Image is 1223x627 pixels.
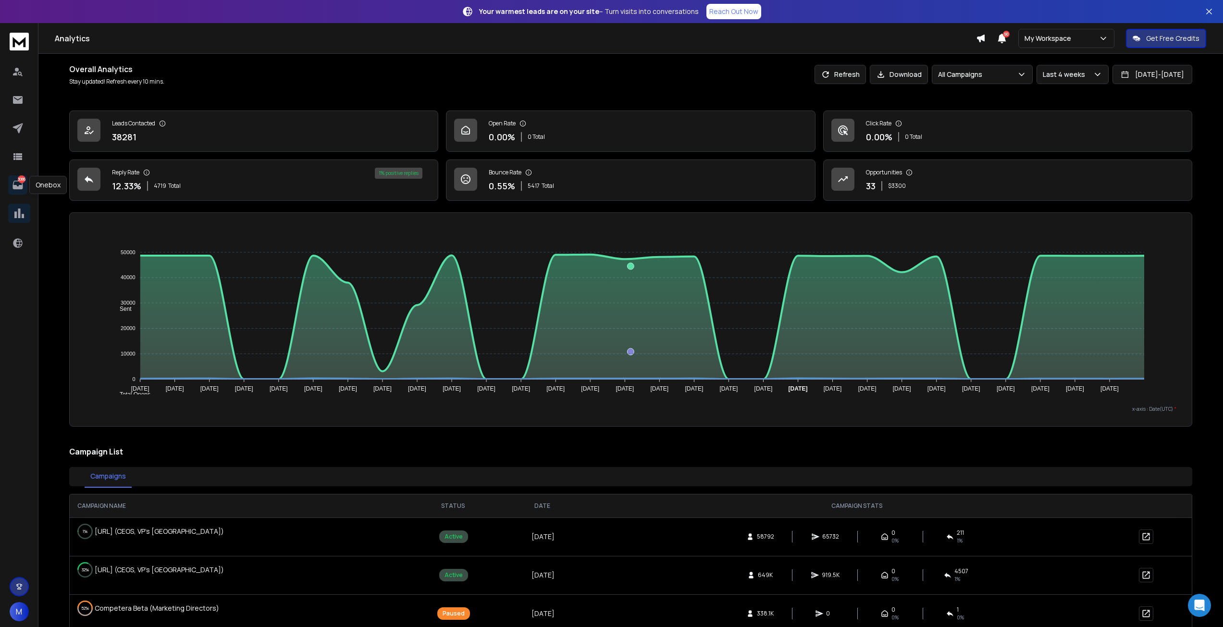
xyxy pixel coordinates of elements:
tspan: [DATE] [1100,385,1119,392]
div: Active [439,530,468,543]
tspan: [DATE] [685,385,704,392]
tspan: 30000 [121,300,136,306]
tspan: [DATE] [927,385,946,392]
td: Competera Beta (Marketing Directors) [70,595,223,622]
tspan: 10000 [121,351,136,357]
span: 211 [957,529,964,537]
p: Bounce Rate [489,169,521,176]
p: Reply Rate [112,169,139,176]
p: 3086 [18,175,25,183]
tspan: [DATE] [616,385,634,392]
tspan: [DATE] [858,385,877,392]
td: [URL] (CEOS, VP's [GEOGRAPHIC_DATA]) [70,556,223,583]
p: Last 4 weeks [1043,70,1089,79]
span: Total Opens [112,391,150,398]
a: 3086 [8,175,27,195]
span: 0% [891,614,899,621]
p: All Campaigns [938,70,986,79]
tspan: 0 [132,376,135,382]
span: 338.1K [757,610,774,617]
p: 0 Total [528,133,545,141]
span: 5417 [528,182,540,190]
span: 0% [957,614,964,621]
p: – Turn visits into conversations [479,7,699,16]
tspan: [DATE] [1031,385,1050,392]
span: 4719 [154,182,166,190]
span: 1 % [954,575,960,583]
tspan: [DATE] [477,385,495,392]
tspan: [DATE] [962,385,980,392]
p: $ 3300 [888,182,906,190]
a: Click Rate0.00%0 Total [823,111,1192,152]
tspan: [DATE] [408,385,426,392]
p: Opportunities [866,169,902,176]
tspan: [DATE] [304,385,322,392]
span: 1 % [957,537,963,544]
tspan: [DATE] [373,385,392,392]
div: Open Intercom Messenger [1188,594,1211,617]
td: [DATE] [503,556,582,594]
span: 1 [957,606,959,614]
div: 1 % positive replies [375,168,422,179]
button: Download [870,65,928,84]
span: 0% [891,575,899,583]
h1: Analytics [55,33,976,44]
tspan: [DATE] [720,385,738,392]
tspan: 40000 [121,275,136,281]
tspan: [DATE] [789,385,808,392]
tspan: [DATE] [893,385,911,392]
p: 52 % [81,603,89,613]
p: Leads Contacted [112,120,155,127]
th: CAMPAIGN NAME [70,494,403,517]
h1: Overall Analytics [69,63,164,75]
p: 0.00 % [866,130,892,144]
tspan: [DATE] [235,385,253,392]
p: 33 [866,179,876,193]
span: 0 [891,606,895,614]
tspan: [DATE] [650,385,668,392]
tspan: [DATE] [754,385,773,392]
div: Paused [437,607,470,620]
div: Active [439,569,468,581]
button: Refresh [815,65,866,84]
tspan: [DATE] [200,385,219,392]
span: 0 [891,567,895,575]
button: [DATE]-[DATE] [1112,65,1192,84]
span: 0 [891,529,895,537]
span: 0 [826,610,836,617]
p: My Workspace [1025,34,1075,43]
td: [DATE] [503,517,582,556]
a: Reach Out Now [706,4,761,19]
tspan: [DATE] [997,385,1015,392]
span: 649K [758,571,773,579]
tspan: 20000 [121,325,136,331]
a: Reply Rate12.33%4719Total1% positive replies [69,160,438,201]
tspan: [DATE] [443,385,461,392]
p: 1 % [83,527,87,536]
tspan: [DATE] [166,385,184,392]
span: 919.5K [822,571,840,579]
tspan: [DATE] [131,385,149,392]
tspan: [DATE] [512,385,530,392]
p: 12.33 % [112,179,141,193]
span: Total [168,182,181,190]
span: 65732 [822,533,839,541]
p: 0.00 % [489,130,515,144]
button: M [10,602,29,621]
tspan: [DATE] [1066,385,1084,392]
a: Opportunities33$3300 [823,160,1192,201]
a: Leads Contacted38281 [69,111,438,152]
p: Download [889,70,922,79]
p: Click Rate [866,120,891,127]
th: STATUS [403,494,503,517]
th: DATE [503,494,582,517]
tspan: 50000 [121,249,136,255]
img: logo [10,33,29,50]
tspan: [DATE] [270,385,288,392]
p: Reach Out Now [709,7,758,16]
tspan: [DATE] [824,385,842,392]
a: Open Rate0.00%0 Total [446,111,815,152]
p: x-axis : Date(UTC) [85,406,1176,413]
span: 50 [1003,31,1010,37]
